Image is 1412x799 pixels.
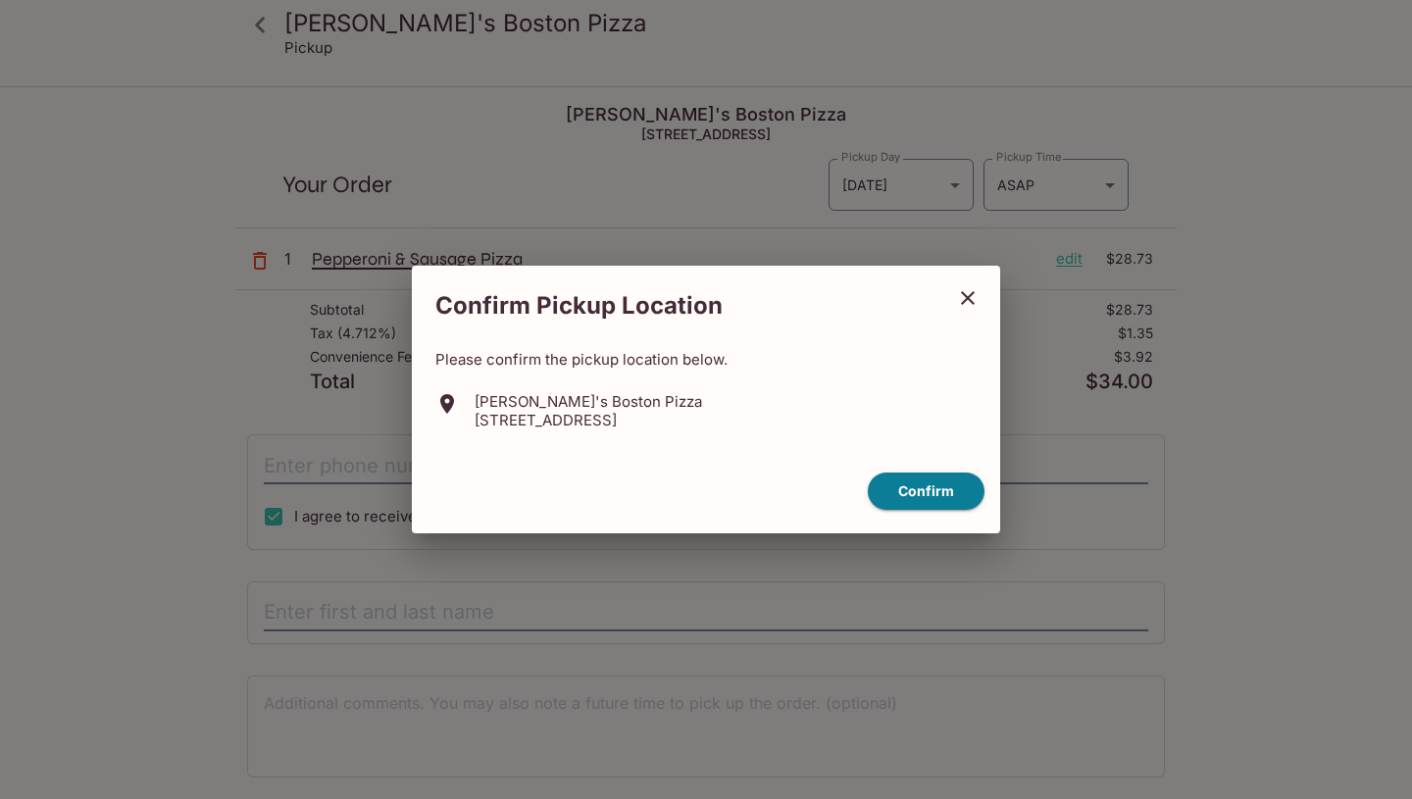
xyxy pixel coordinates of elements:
p: [PERSON_NAME]'s Boston Pizza [475,392,702,411]
button: close [943,274,992,323]
button: confirm [868,473,984,511]
h2: Confirm Pickup Location [412,281,943,330]
p: [STREET_ADDRESS] [475,411,702,429]
p: Please confirm the pickup location below. [435,350,977,369]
